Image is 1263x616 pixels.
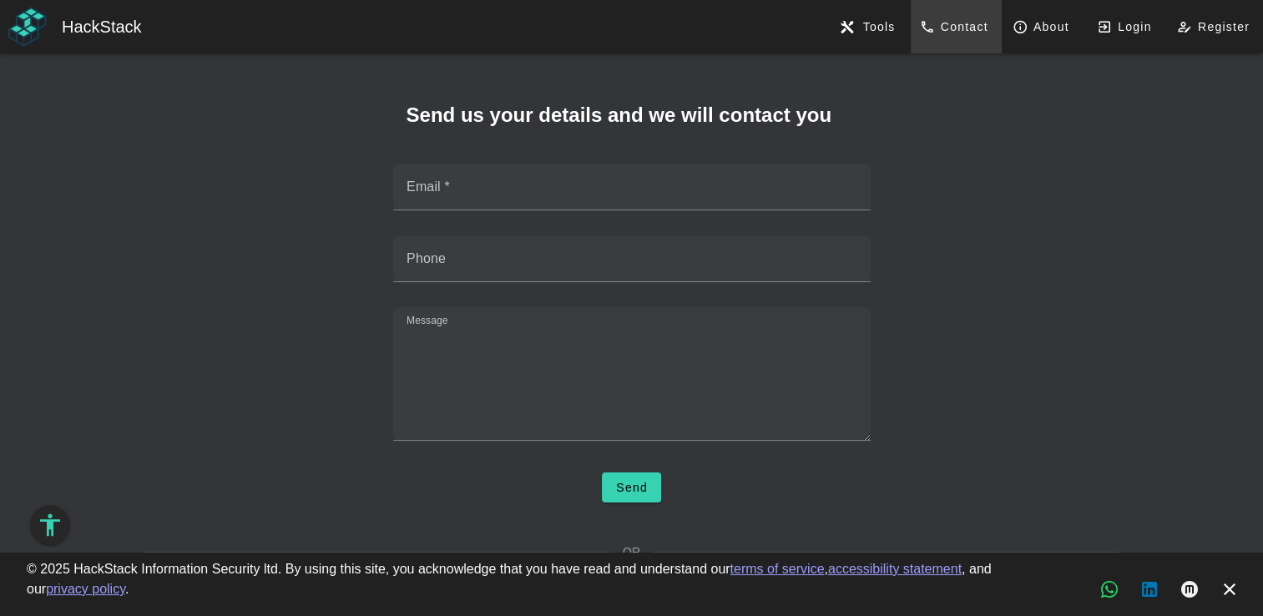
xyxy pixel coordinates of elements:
span: Tools [861,20,895,33]
button: Send [602,472,661,502]
a: LinkedIn button, new tab [1129,569,1170,609]
span: Hack [62,18,100,36]
div: Stack [62,15,445,38]
a: accessibility statement [828,562,962,576]
a: privacy policy [46,582,125,596]
span: Register [1182,19,1250,34]
span: OR [623,543,640,561]
span: Login [1102,19,1152,34]
img: HackStack [7,6,48,48]
h2: Send us your details and we will contact you [407,100,857,130]
span: Send [615,481,648,494]
a: terms of service [730,562,825,576]
span: Contact [924,19,988,34]
a: WhatsApp chat, new tab [1089,569,1129,609]
span: About [1018,19,1069,34]
a: Medium articles, new tab [1170,569,1210,609]
button: Accessibility Options [30,505,70,545]
div: © 2025 HackStack Information Security ltd. By using this site, you acknowledge that you have read... [27,559,1043,599]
